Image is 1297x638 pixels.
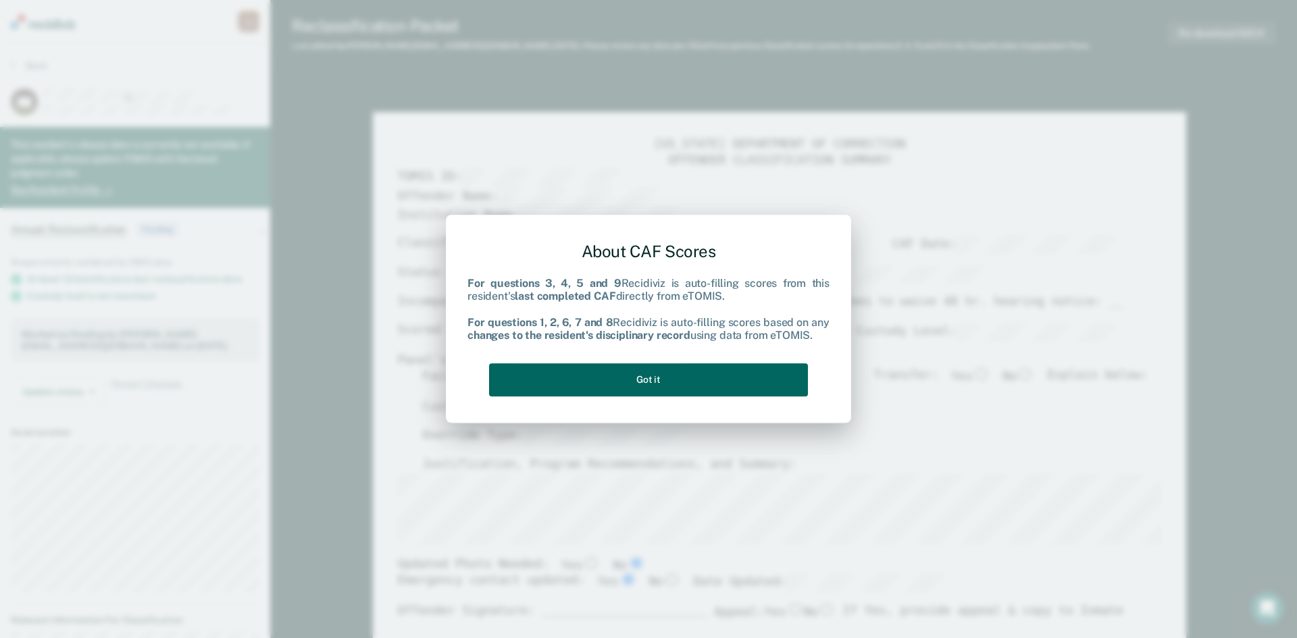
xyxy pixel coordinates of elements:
b: last completed CAF [515,290,615,303]
b: For questions 3, 4, 5 and 9 [467,277,621,290]
b: changes to the resident's disciplinary record [467,329,690,342]
b: For questions 1, 2, 6, 7 and 8 [467,316,613,329]
div: About CAF Scores [467,231,830,272]
div: Recidiviz is auto-filling scores from this resident's directly from eTOMIS. Recidiviz is auto-fil... [467,277,830,342]
button: Got it [489,363,808,396]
